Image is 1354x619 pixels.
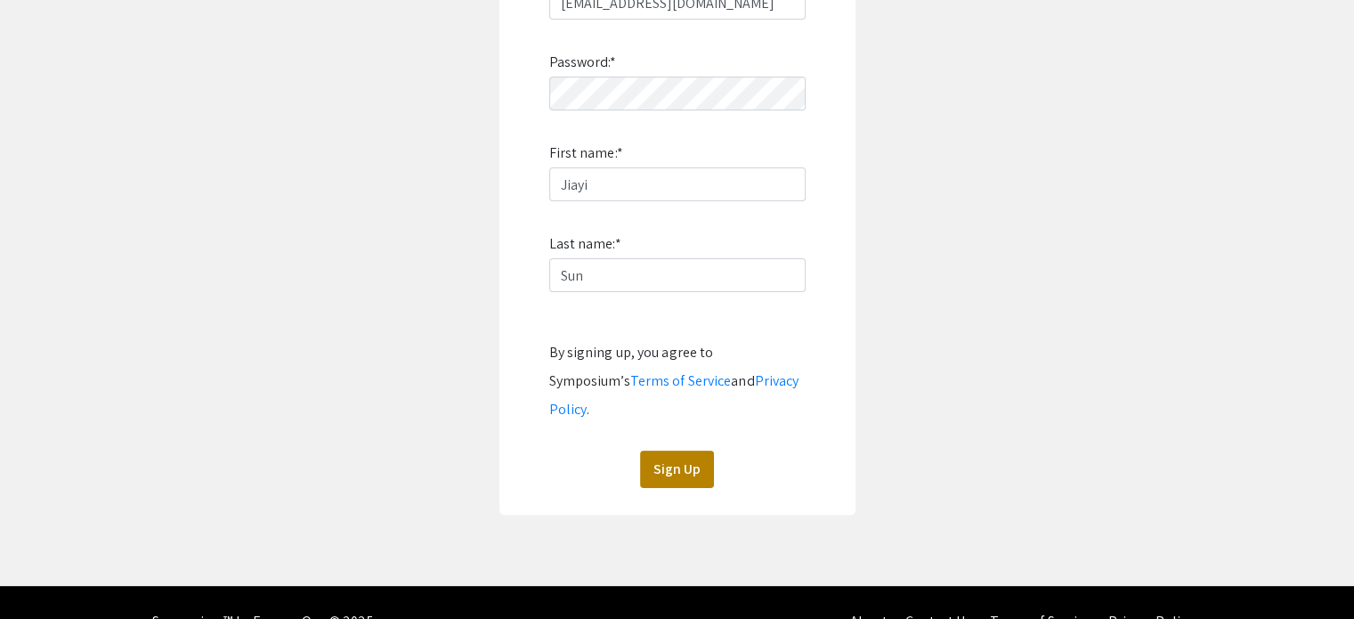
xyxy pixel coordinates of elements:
[549,338,806,424] div: By signing up, you agree to Symposium’s and .
[549,230,621,258] label: Last name:
[630,371,732,390] a: Terms of Service
[640,451,714,488] button: Sign Up
[13,539,76,606] iframe: Chat
[549,48,617,77] label: Password:
[549,139,623,167] label: First name:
